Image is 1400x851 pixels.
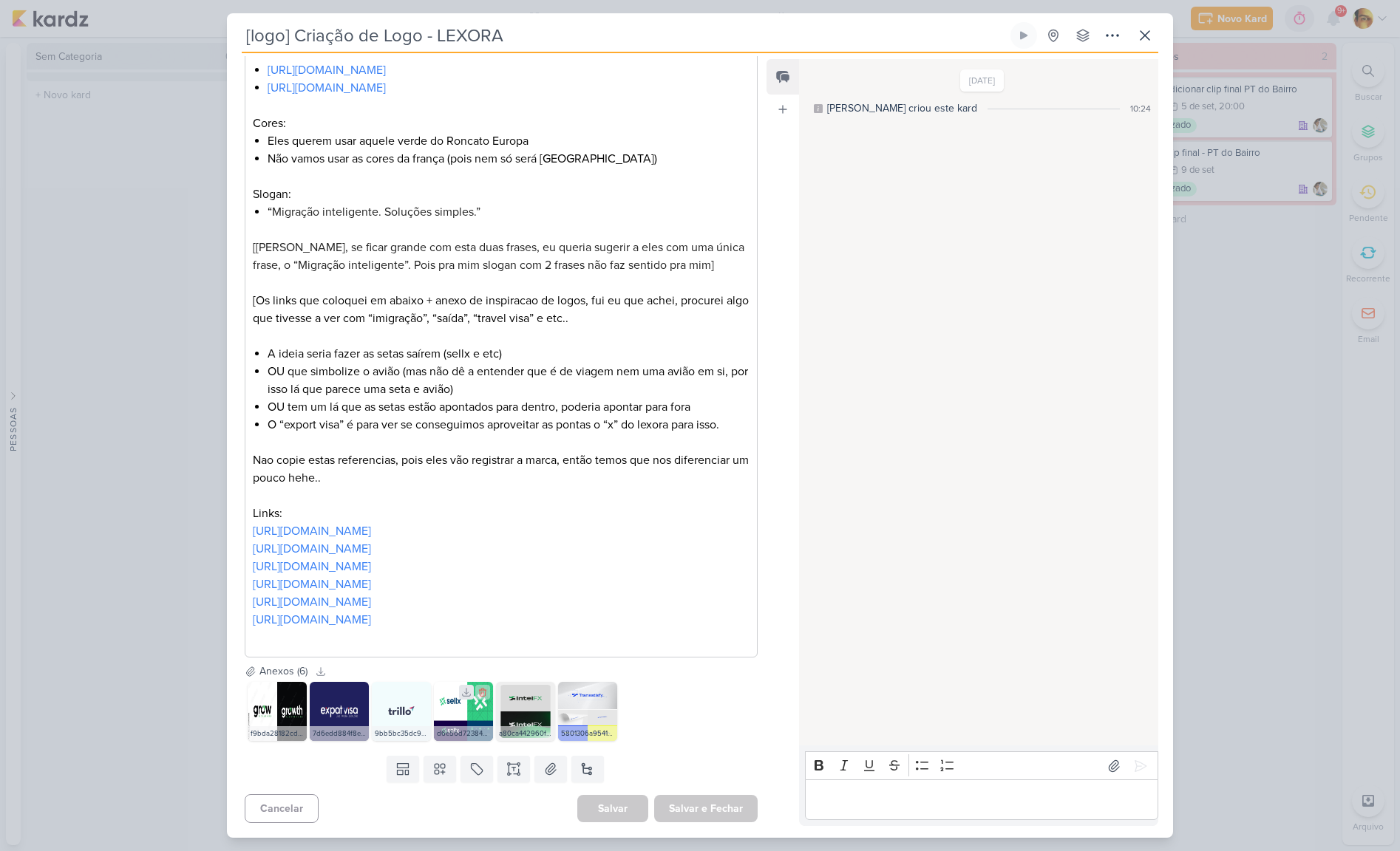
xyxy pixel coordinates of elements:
img: 5yoYpHa5AeZrDyQQTdg79IP3MHyP514kRtb01kbi.jpg [496,682,555,741]
div: 10:24 [1130,102,1151,115]
img: KGxFnBXSp1sWEg8xhKWGv3GH4bY9bHUCdKSDFXW9.jpg [558,682,617,741]
span: [[PERSON_NAME], se ficar grande com esta duas frases, eu queria sugerir a eles com uma única fras... [253,240,744,273]
p: Slogan: [253,185,750,203]
span: Migração inteligente. Soluções simples.” [272,205,480,219]
img: zm031ZpjRSTJzjZYiLstxBf7rVjJc765feeaZH0g.jpg [248,682,307,741]
p: [Os links que coloquei em abaixo + anexo de inspiracao de logos, fui eu que achei, procurei algo ... [253,292,750,327]
img: N2i4eMxCNbukIHj1LDiiVv6jdUOwClTDMWY4W7AX.jpg [434,682,493,741]
button: Cancelar [245,794,319,823]
a: [URL][DOMAIN_NAME] [253,595,371,609]
li: Não vamos usar as cores da frança (pois nem só será [GEOGRAPHIC_DATA]) [268,150,750,168]
div: Editor editing area: main [805,779,1158,820]
p: Links: [253,505,750,522]
input: Kard Sem Título [242,22,1007,49]
li: Eles querem usar aquele verde do Roncato Europa [268,132,750,150]
div: 5801306a954196c43572e16376c3b326.jpg [558,726,617,741]
p: Nao copie estas referencias, pois eles vão registrar a marca, então temos que nos diferenciar um ... [253,451,750,487]
div: 7d6edd884f8ed7afcfc251791cf58876.jpg [310,726,369,741]
a: [URL][DOMAIN_NAME] [253,559,371,574]
img: IfzwlcPuSXB4aOlpFo6tQaLnq1P5FMt4e0FGMRls.jpg [372,682,431,741]
a: [URL][DOMAIN_NAME] [253,612,371,627]
div: Editor toolbar [805,751,1158,780]
li: A ideia seria fazer as setas saírem (sellx e etc) [268,345,750,363]
a: [URL][DOMAIN_NAME] [253,524,371,539]
div: Ligar relógio [1018,30,1030,41]
li: OU tem um lá que as setas estão apontados para dentro, poderia apontar para fora [268,398,750,416]
a: [URL][DOMAIN_NAME] [268,81,386,95]
a: [URL][DOMAIN_NAME] [253,541,371,556]
div: [PERSON_NAME] criou este kard [827,100,977,116]
li: O “export visa” é para ver se conseguimos aproveitar as pontas o “x” do lexora para isso. [268,416,750,434]
li: “ [268,203,750,221]
li: OU que simbolize o avião (mas não dê a entender que é de viagem nem uma avião em si, por isso lá ... [268,363,750,398]
a: [URL][DOMAIN_NAME] [253,577,371,592]
div: d6e56d72384350c4da64e7ac66dfe439.jpg [434,726,493,741]
div: a80ca442960f3bb6331cf883bf745f86.jpg [496,726,555,741]
img: 2Hb9mJUA9aCCE5wkWSM4GL4bnOjo6tyeLU7BOBUS.jpg [310,682,369,741]
div: Anexos (6) [259,663,307,679]
a: [URL][DOMAIN_NAME] [268,63,386,78]
div: 9bb5bc35dc903ccb440ec9eb9df46204.jpg [372,726,431,741]
p: Cores: [253,115,750,132]
div: f9bda28182cd16e075301b51e67ddf33.jpg [248,726,307,741]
